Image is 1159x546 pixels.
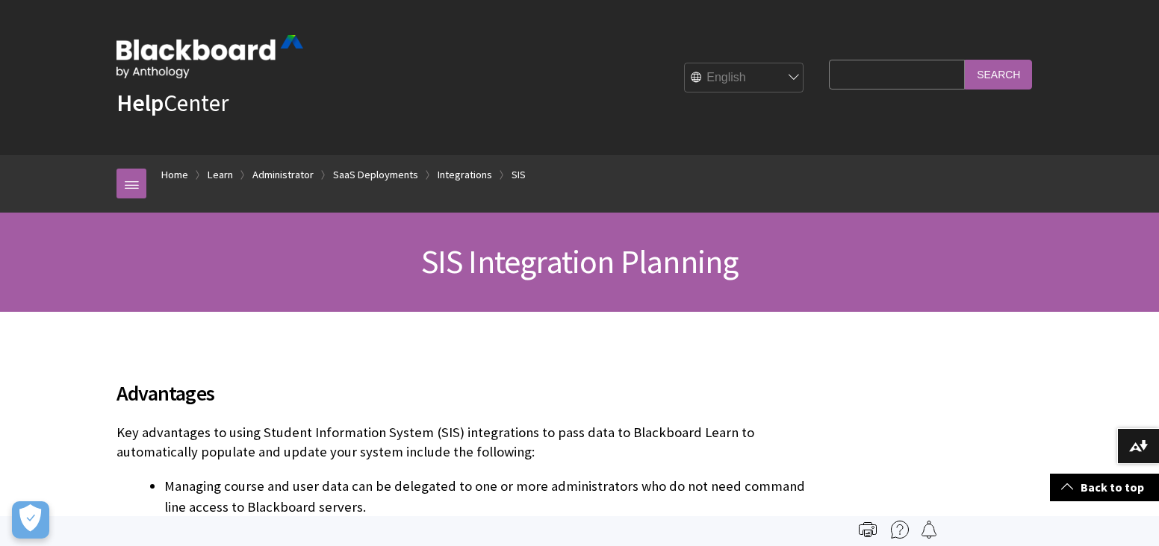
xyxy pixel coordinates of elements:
a: Administrator [252,166,314,184]
a: Integrations [438,166,492,184]
a: Learn [208,166,233,184]
span: SIS Integration Planning [421,241,739,282]
strong: Help [116,88,164,118]
p: Key advantages to using Student Information System (SIS) integrations to pass data to Blackboard ... [116,423,821,462]
a: Home [161,166,188,184]
input: Search [965,60,1032,89]
img: More help [891,521,909,539]
a: SaaS Deployments [333,166,418,184]
button: Open Preferences [12,501,49,539]
a: Back to top [1050,474,1159,501]
a: HelpCenter [116,88,229,118]
span: Advantages [116,377,821,409]
img: Follow this page [920,521,938,539]
img: Print [859,521,877,539]
a: SIS [512,166,526,184]
select: Site Language Selector [685,63,804,93]
li: Managing course and user data can be delegated to one or more administrators who do not need comm... [164,476,821,518]
img: Blackboard by Anthology [116,35,303,78]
